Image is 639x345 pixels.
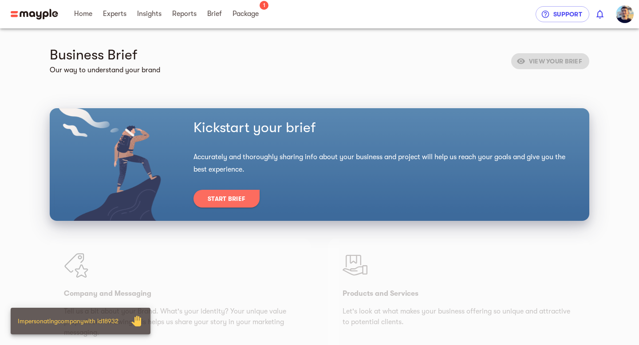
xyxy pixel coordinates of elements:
[64,306,296,338] p: Tell us a bit about your Brand. What's your identity? Your unique value proposition? Knowing this...
[616,5,634,23] img: iTY09ZUOTQCFdPfgPUzz
[50,64,504,76] h6: Our way to understand your brand
[543,9,582,20] span: Support
[50,46,504,64] h4: Business Brief
[103,8,126,19] span: Experts
[126,310,147,332] button: Close
[536,6,589,22] button: Support
[126,310,147,332] span: Stop Impersonation
[137,8,162,19] span: Insights
[64,288,296,299] p: Company and Messaging
[193,119,579,137] h4: Kickstart your brief
[208,193,245,204] span: Start Brief
[74,8,92,19] span: Home
[18,318,118,325] span: Impersonating company with id 18932
[343,306,575,338] p: Let's look at what makes your business offering so unique and attractive to potential clients.
[343,288,575,299] p: Products and Services
[64,253,89,278] img: companyAndMessagingV4
[511,57,589,64] span: Brief was not filled yet.
[11,9,58,20] img: Main logo
[193,151,579,176] h6: Accurately and thoroughly sharing info about your business and project will help us reach your go...
[260,1,268,10] span: 1
[172,8,197,19] span: Reports
[207,8,222,19] span: Brief
[589,4,611,25] button: show 0 new notifications
[193,190,260,208] button: Start Brief
[343,253,367,278] img: productsAndServicesV4
[233,8,259,19] span: Package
